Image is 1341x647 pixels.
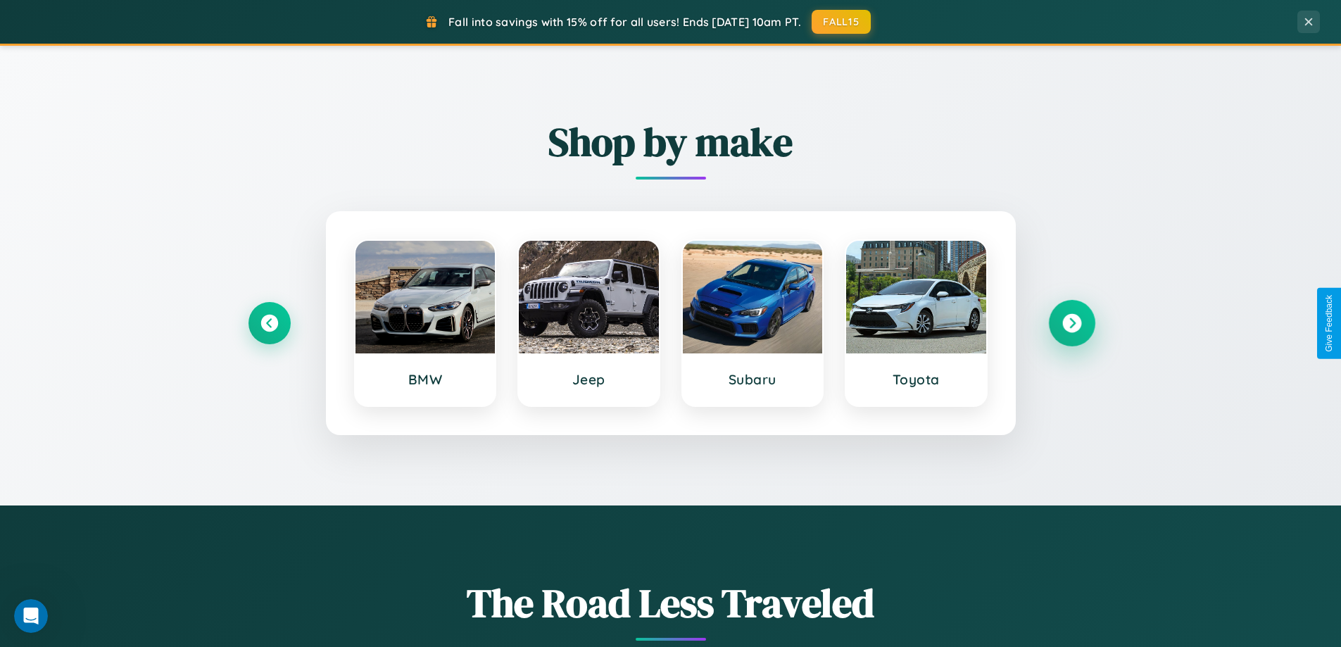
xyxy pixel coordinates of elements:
[14,599,48,633] iframe: Intercom live chat
[1324,295,1334,352] div: Give Feedback
[860,371,972,388] h3: Toyota
[697,371,809,388] h3: Subaru
[448,15,801,29] span: Fall into savings with 15% off for all users! Ends [DATE] 10am PT.
[248,576,1093,630] h1: The Road Less Traveled
[370,371,481,388] h3: BMW
[248,115,1093,169] h2: Shop by make
[812,10,871,34] button: FALL15
[533,371,645,388] h3: Jeep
